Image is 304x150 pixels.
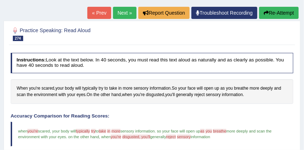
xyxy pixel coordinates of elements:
[191,7,257,19] a: Troubleshoot Recording
[166,135,176,139] span: reject
[87,92,92,98] span: Click to see word definition
[157,129,200,133] span: so your face will open up
[16,57,46,62] b: Instructions:
[120,129,155,133] span: sensory information
[112,129,120,133] span: more
[93,92,99,98] span: Click to see word definition
[123,85,133,92] span: Click to see word definition
[178,85,186,92] span: Click to see word definition
[226,85,233,92] span: Click to see word definition
[77,92,86,98] span: Click to see word definition
[11,53,294,73] h4: Look at the text below. In 40 seconds, you must read this text aloud as naturally and as clearly ...
[11,114,294,119] h4: Accuracy Comparison for Reading Scores:
[188,85,196,92] span: Click to see word definition
[56,85,64,92] span: Click to see word definition
[133,92,145,98] span: Click to see word definition
[150,85,171,92] span: Click to see word definition
[50,129,51,133] span: ,
[75,85,81,92] span: Click to see word definition
[91,129,96,133] span: try
[220,85,225,92] span: Click to see word definition
[249,85,259,92] span: Click to see word definition
[29,85,40,92] span: Click to see word definition
[194,92,205,98] span: Click to see word definition
[122,135,150,139] span: disgusted, you'll
[42,85,55,92] span: Click to see word definition
[213,129,226,133] span: breathe
[82,85,97,92] span: Click to see word definition
[66,135,67,139] span: .
[58,92,66,98] span: Click to see word definition
[17,92,26,98] span: Click to see word definition
[38,129,50,133] span: scared
[200,129,205,133] span: as
[113,7,136,19] a: Next »
[138,7,190,19] button: Report Question
[65,85,74,92] span: Click to see word definition
[204,85,213,92] span: Click to see word definition
[155,129,156,133] span: .
[222,92,243,98] span: Click to see word definition
[177,135,191,139] span: sensory
[261,85,273,92] span: Click to see word definition
[172,85,177,92] span: Click to see word definition
[206,92,221,98] span: Click to see word definition
[101,92,110,98] span: Click to see word definition
[99,135,100,139] span: ,
[18,129,27,133] span: when
[274,85,281,92] span: Click to see word definition
[27,129,38,133] span: you're
[112,92,121,98] span: Click to see word definition
[176,92,193,98] span: Click to see word definition
[191,135,210,139] span: information
[17,85,28,92] span: Click to see word definition
[68,135,99,139] span: on the other hand
[259,7,299,19] button: Re-Attempt
[118,85,122,92] span: Click to see word definition
[109,85,117,92] span: Click to see word definition
[27,92,33,98] span: Click to see word definition
[11,79,294,104] div: , . . , , .
[215,85,219,92] span: Click to see word definition
[150,135,166,139] span: generally
[87,7,111,19] a: « Prev
[134,85,149,92] span: Click to see word definition
[234,85,248,92] span: Click to see word definition
[104,85,108,92] span: Click to see word definition
[67,92,75,98] span: Click to see word definition
[111,135,122,139] span: you're
[206,129,212,133] span: you
[122,92,132,98] span: Click to see word definition
[11,26,186,41] h2: Practice Speaking: Read Aloud
[34,92,57,98] span: Click to see word definition
[13,36,23,41] span: 274
[165,92,175,98] span: Click to see word definition
[76,129,90,133] span: typically
[146,92,164,98] span: Click to see word definition
[101,135,110,139] span: when
[52,129,76,133] span: your body will
[96,129,99,133] span: to
[99,129,106,133] span: take
[107,129,110,133] span: in
[197,85,203,92] span: Click to see word definition
[99,85,103,92] span: Click to see word definition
